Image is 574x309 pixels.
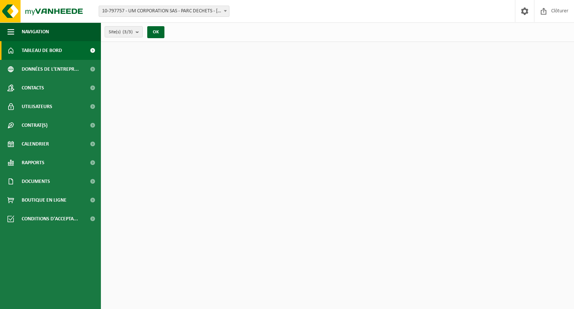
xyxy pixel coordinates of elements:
span: Conditions d'accepta... [22,209,78,228]
span: Utilisateurs [22,97,52,116]
count: (3/3) [123,30,133,34]
span: Tableau de bord [22,41,62,60]
span: Site(s) [109,27,133,38]
button: OK [147,26,164,38]
span: Rapports [22,153,44,172]
span: Données de l'entrepr... [22,60,79,79]
span: Documents [22,172,50,191]
button: Site(s)(3/3) [105,26,143,37]
span: Navigation [22,22,49,41]
span: Contrat(s) [22,116,47,135]
span: Boutique en ligne [22,191,67,209]
span: Contacts [22,79,44,97]
span: Calendrier [22,135,49,153]
span: 10-797757 - UM CORPORATION SAS - PARC DECHETS - BIACHE ST VAAST [99,6,229,16]
span: 10-797757 - UM CORPORATION SAS - PARC DECHETS - BIACHE ST VAAST [99,6,229,17]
